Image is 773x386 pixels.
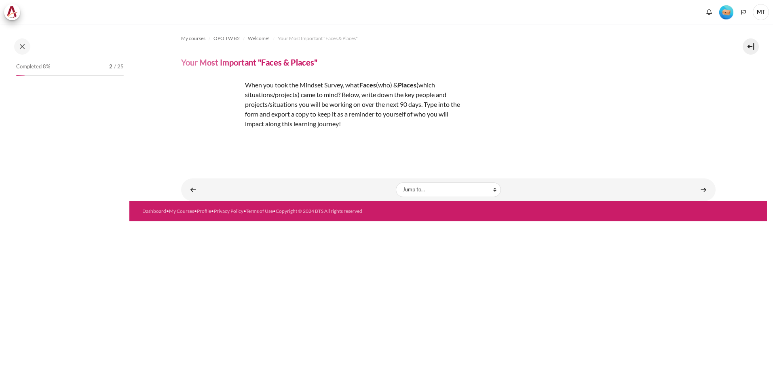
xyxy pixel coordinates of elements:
[16,63,50,71] span: Completed 8%
[109,63,112,71] span: 2
[197,208,211,214] a: Profile
[695,182,712,197] a: Your Buddy Group! ►
[181,34,205,43] a: My courses
[716,4,737,19] a: Level #1
[276,208,362,214] a: Copyright © 2024 BTS All rights reserved
[129,24,767,201] section: Content
[246,208,273,214] a: Terms of Use
[278,35,358,42] span: Your Most Important "Faces & Places"
[181,80,464,129] p: When you took the Mindset Survey, what (who) & (which situations/projects) came to mind? Below, w...
[181,35,205,42] span: My courses
[213,35,240,42] span: OPO TW B2
[248,35,270,42] span: Welcome!
[213,34,240,43] a: OPO TW B2
[753,4,769,20] span: MT
[169,208,194,214] a: My Courses
[248,34,270,43] a: Welcome!
[16,75,25,76] div: 8%
[363,81,376,89] strong: aces
[181,57,317,68] h4: Your Most Important "Faces & Places"
[185,182,201,197] a: ◄ Download Your Workbook
[753,4,769,20] a: User menu
[719,4,733,19] div: Level #1
[142,208,483,215] div: • • • • •
[359,81,363,89] strong: F
[703,6,715,18] div: Show notification window with no new notifications
[214,208,243,214] a: Privacy Policy
[114,63,124,71] span: / 25
[398,81,416,89] strong: Places
[142,208,166,214] a: Dashboard
[6,6,18,18] img: Architeck
[181,80,242,140] img: facesplaces
[737,6,750,18] button: Languages
[4,4,24,20] a: Architeck Architeck
[719,5,733,19] img: Level #1
[181,32,716,45] nav: Navigation bar
[278,34,358,43] a: Your Most Important "Faces & Places"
